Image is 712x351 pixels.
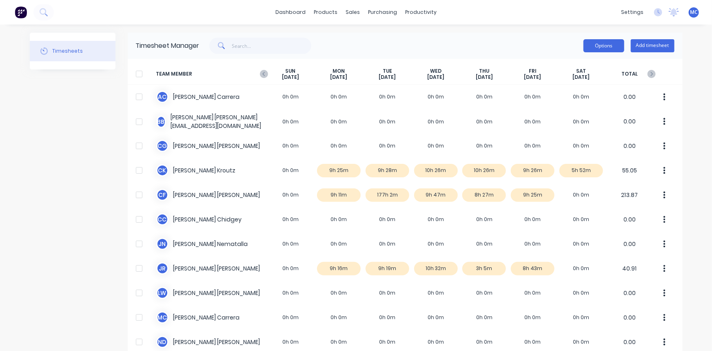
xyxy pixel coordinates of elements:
[136,41,200,51] div: Timesheet Manager
[606,68,654,80] span: TOTAL
[430,68,441,74] span: WED
[427,74,444,80] span: [DATE]
[285,68,295,74] span: SUN
[364,6,401,18] div: purchasing
[310,6,342,18] div: products
[232,38,311,54] input: Search...
[617,6,648,18] div: settings
[583,39,624,52] button: Options
[529,68,537,74] span: FRI
[524,74,541,80] span: [DATE]
[52,47,83,55] div: Timesheets
[383,68,392,74] span: TUE
[576,68,586,74] span: SAT
[156,68,266,80] span: TEAM MEMBER
[271,6,310,18] a: dashboard
[15,6,27,18] img: Factory
[572,74,590,80] span: [DATE]
[479,68,489,74] span: THU
[342,6,364,18] div: sales
[330,74,348,80] span: [DATE]
[333,68,345,74] span: MON
[631,39,674,52] button: Add timesheet
[30,41,115,61] button: Timesheets
[690,9,698,16] span: MC
[379,74,396,80] span: [DATE]
[476,74,493,80] span: [DATE]
[401,6,441,18] div: productivity
[282,74,299,80] span: [DATE]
